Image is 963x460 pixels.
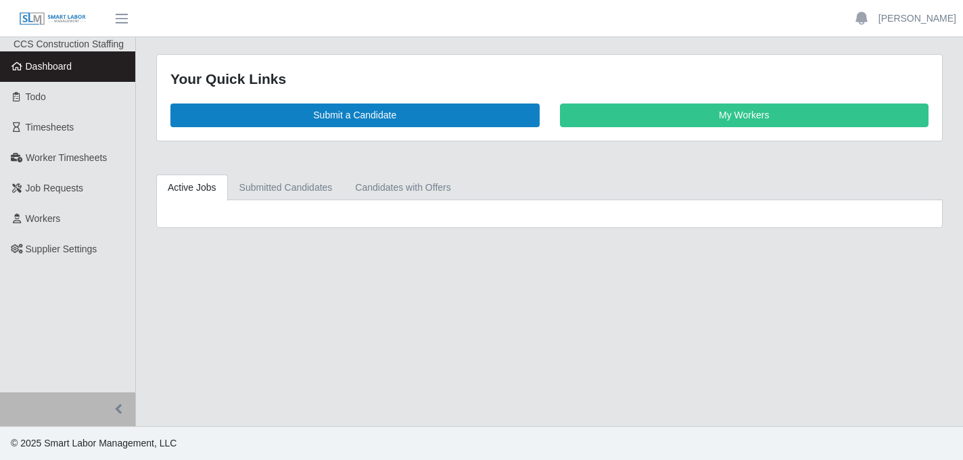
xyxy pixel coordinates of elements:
a: Active Jobs [156,175,228,201]
span: Workers [26,213,61,224]
div: Your Quick Links [170,68,929,90]
span: Job Requests [26,183,84,193]
span: Supplier Settings [26,244,97,254]
a: My Workers [560,103,929,127]
span: © 2025 Smart Labor Management, LLC [11,438,177,448]
span: CCS Construction Staffing [14,39,124,49]
a: Submitted Candidates [228,175,344,201]
a: [PERSON_NAME] [878,11,956,26]
img: SLM Logo [19,11,87,26]
span: Timesheets [26,122,74,133]
span: Dashboard [26,61,72,72]
span: Todo [26,91,46,102]
a: Candidates with Offers [344,175,462,201]
span: Worker Timesheets [26,152,107,163]
a: Submit a Candidate [170,103,540,127]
